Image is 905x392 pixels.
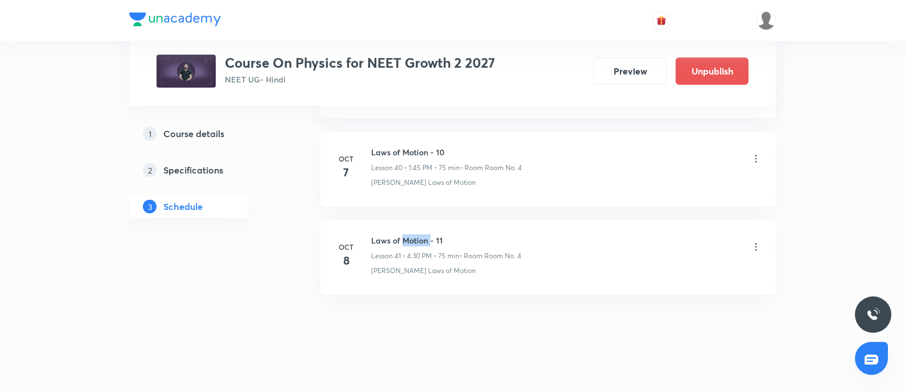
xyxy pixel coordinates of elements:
h5: Specifications [163,163,223,177]
img: Gopal ram [756,11,776,30]
p: Lesson 41 • 4:30 PM • 75 min [371,251,459,261]
p: 1 [143,127,157,141]
p: NEET UG • Hindi [225,73,495,85]
p: 2 [143,163,157,177]
img: Company Logo [129,13,221,26]
img: 3f3f7af29ae84b1a9636f8537586a9fa.jpg [157,55,216,88]
h4: 7 [335,164,357,181]
button: Unpublish [676,57,748,85]
a: 2Specifications [129,159,284,181]
img: ttu [866,308,880,321]
p: • Room Room No. 4 [460,163,522,173]
h4: 8 [335,252,357,269]
p: [PERSON_NAME] Laws of Motion [371,178,476,188]
p: • Room Room No. 4 [459,251,521,261]
button: avatar [652,11,670,30]
p: [PERSON_NAME] Laws of Motion [371,266,476,276]
h6: Laws of Motion - 10 [371,146,522,158]
h6: Laws of Motion - 11 [371,234,521,246]
h5: Course details [163,127,224,141]
p: Lesson 40 • 1:45 PM • 75 min [371,163,460,173]
h3: Course On Physics for NEET Growth 2 2027 [225,55,495,71]
a: Company Logo [129,13,221,29]
h6: Oct [335,242,357,252]
p: 3 [143,200,157,213]
a: 1Course details [129,122,284,145]
h5: Schedule [163,200,203,213]
img: avatar [656,15,667,26]
button: Preview [594,57,667,85]
h6: Oct [335,154,357,164]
